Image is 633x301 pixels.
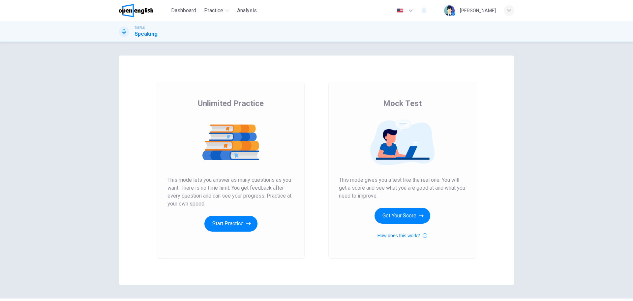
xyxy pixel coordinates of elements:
h1: Speaking [135,30,158,38]
span: TOEFL® [135,25,145,30]
span: Practice [204,7,223,15]
img: OpenEnglish logo [119,4,153,17]
button: Practice [201,5,232,17]
button: Start Practice [204,216,257,232]
button: Analysis [234,5,259,17]
img: en [396,8,404,13]
a: OpenEnglish logo [119,4,168,17]
button: How does this work? [377,232,427,240]
span: Dashboard [171,7,196,15]
span: Mock Test [383,98,422,109]
span: This mode lets you answer as many questions as you want. There is no time limit. You get feedback... [167,176,294,208]
span: Analysis [237,7,257,15]
span: Unlimited Practice [198,98,264,109]
button: Dashboard [168,5,199,17]
button: Get Your Score [375,208,430,224]
img: Profile picture [444,5,455,16]
div: [PERSON_NAME] [460,7,496,15]
span: This mode gives you a test like the real one. You will get a score and see what you are good at a... [339,176,466,200]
